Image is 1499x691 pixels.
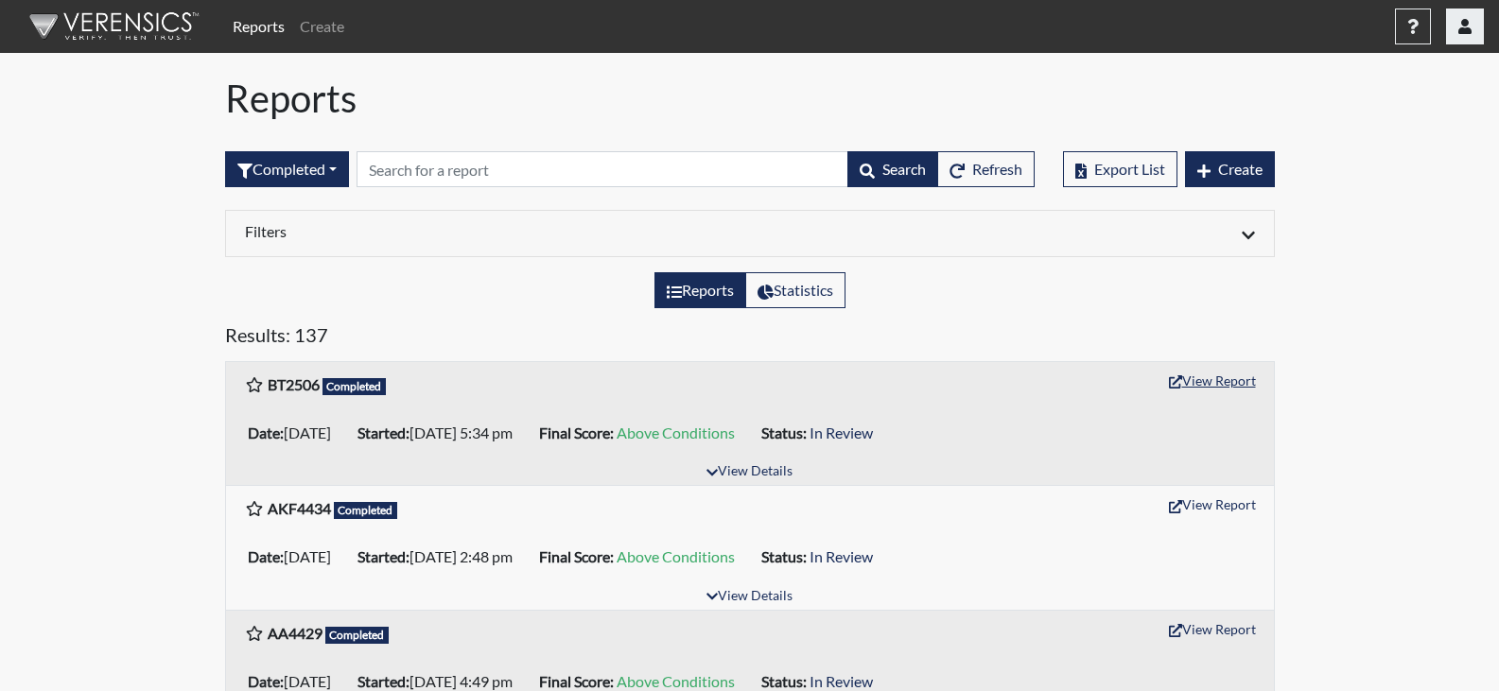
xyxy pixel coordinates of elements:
b: Final Score: [539,547,614,565]
span: Create [1218,160,1263,178]
label: View statistics about completed interviews [745,272,845,308]
b: Status: [761,672,807,690]
a: Reports [225,8,292,45]
b: AKF4434 [268,499,331,517]
button: View Report [1160,490,1264,519]
span: Export List [1094,160,1165,178]
button: View Report [1160,614,1264,644]
span: In Review [810,547,873,565]
button: View Report [1160,366,1264,395]
b: Started: [357,547,410,565]
span: Above Conditions [617,672,735,690]
b: Started: [357,423,410,441]
li: [DATE] 2:48 pm [350,542,532,572]
b: AA4429 [268,624,322,642]
span: Completed [322,378,387,395]
b: BT2506 [268,375,320,393]
input: Search by Registration ID, Interview Number, or Investigation Name. [357,151,848,187]
li: [DATE] [240,542,350,572]
span: In Review [810,672,873,690]
div: Click to expand/collapse filters [231,222,1269,245]
b: Date: [248,423,284,441]
span: In Review [810,423,873,441]
h1: Reports [225,76,1275,121]
span: Completed [325,627,390,644]
b: Final Score: [539,672,614,690]
b: Started: [357,672,410,690]
span: Above Conditions [617,423,735,441]
button: Search [847,151,938,187]
h6: Filters [245,222,736,240]
b: Final Score: [539,423,614,441]
b: Date: [248,547,284,565]
button: Create [1185,151,1275,187]
div: Filter by interview status [225,151,349,187]
span: Refresh [972,160,1022,178]
span: Search [882,160,926,178]
label: View the list of reports [654,272,746,308]
h5: Results: 137 [225,323,1275,354]
li: [DATE] [240,418,350,448]
button: Export List [1063,151,1177,187]
b: Status: [761,547,807,565]
span: Above Conditions [617,547,735,565]
b: Date: [248,672,284,690]
button: Refresh [937,151,1035,187]
button: View Details [698,459,801,485]
b: Status: [761,423,807,441]
button: Completed [225,151,349,187]
span: Completed [334,502,398,519]
li: [DATE] 5:34 pm [350,418,532,448]
a: Create [292,8,352,45]
button: View Details [698,584,801,610]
